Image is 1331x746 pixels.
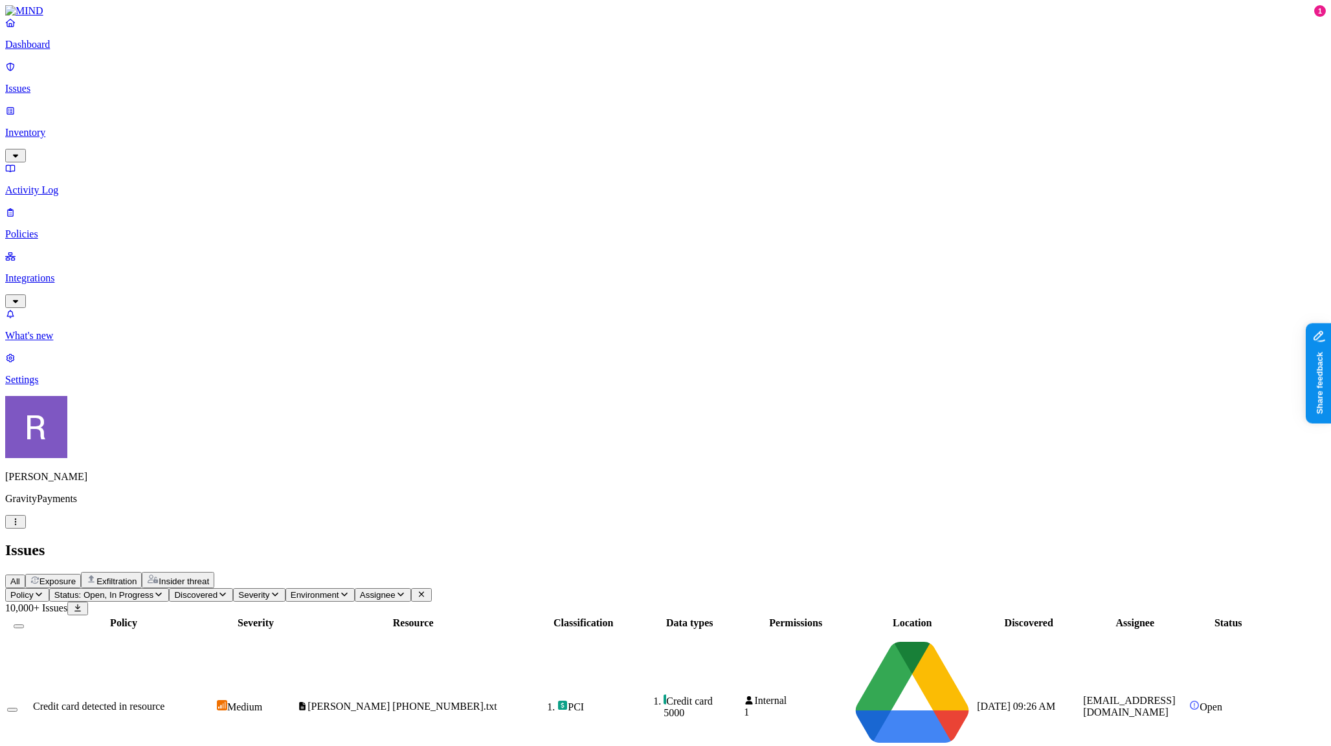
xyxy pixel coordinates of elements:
[638,617,741,629] div: Data types
[5,5,43,17] img: MIND
[10,576,20,586] span: All
[5,127,1326,138] p: Inventory
[664,707,741,719] div: 5000
[5,105,1326,160] a: Inventory
[5,374,1326,386] p: Settings
[5,39,1326,50] p: Dashboard
[1083,695,1175,718] span: [EMAIL_ADDRESS][DOMAIN_NAME]
[297,617,529,629] div: Resource
[5,352,1326,386] a: Settings
[744,617,847,629] div: Permissions
[33,701,164,712] span: Credit card detected in resource
[5,308,1326,342] a: What's new
[664,694,741,707] div: Credit card
[10,590,34,600] span: Policy
[14,624,24,628] button: Select all
[5,206,1326,240] a: Policies
[1189,617,1267,629] div: Status
[227,701,262,712] span: Medium
[360,590,396,600] span: Assignee
[1189,700,1200,710] img: status-open
[5,162,1326,196] a: Activity Log
[5,61,1326,94] a: Issues
[1314,5,1326,17] div: 1
[291,590,339,600] span: Environment
[217,700,227,710] img: severity-medium
[5,83,1326,94] p: Issues
[557,700,635,713] div: PCI
[5,272,1326,284] p: Integrations
[159,576,209,586] span: Insider threat
[5,396,67,458] img: Rich Thompson
[744,695,847,707] div: Internal
[217,617,295,629] div: Severity
[7,708,17,712] button: Select row
[5,250,1326,306] a: Integrations
[664,694,666,705] img: pci-line
[5,330,1326,342] p: What's new
[33,617,214,629] div: Policy
[96,576,137,586] span: Exfiltration
[744,707,847,718] div: 1
[174,590,218,600] span: Discovered
[5,471,1326,483] p: [PERSON_NAME]
[5,493,1326,505] p: GravityPayments
[977,617,1080,629] div: Discovered
[238,590,269,600] span: Severity
[531,617,635,629] div: Classification
[557,700,568,710] img: pci
[54,590,153,600] span: Status: Open, In Progress
[5,228,1326,240] p: Policies
[1200,701,1222,712] span: Open
[850,617,974,629] div: Location
[5,184,1326,196] p: Activity Log
[977,701,1055,712] span: [DATE] 09:26 AM
[5,602,67,613] span: 10,000+ Issues
[5,5,1326,17] a: MIND
[39,576,76,586] span: Exposure
[5,542,1326,559] h2: Issues
[308,701,497,712] span: [PERSON_NAME] [PHONE_NUMBER].txt
[5,17,1326,50] a: Dashboard
[1083,617,1187,629] div: Assignee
